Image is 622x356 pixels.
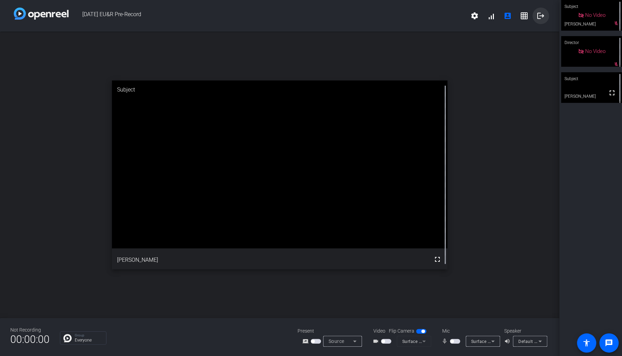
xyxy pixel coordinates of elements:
[605,339,613,347] mat-icon: message
[585,12,605,18] span: No Video
[329,338,344,344] span: Source
[537,12,545,20] mat-icon: logout
[520,12,528,20] mat-icon: grid_on
[63,334,72,342] img: Chat Icon
[504,12,512,20] mat-icon: account_box
[69,8,466,24] span: [DATE] EU&R Pre-Record
[389,327,414,335] span: Flip Camera
[442,337,450,345] mat-icon: mic_none
[75,334,103,337] p: Group
[112,80,447,99] div: Subject
[373,337,381,345] mat-icon: videocam_outline
[10,326,50,334] div: Not Recording
[582,339,591,347] mat-icon: accessibility
[433,255,442,263] mat-icon: fullscreen
[14,8,69,20] img: white-gradient.svg
[504,337,512,345] mat-icon: volume_up
[504,327,546,335] div: Speaker
[561,72,622,85] div: Subject
[608,89,616,97] mat-icon: fullscreen
[435,327,504,335] div: Mic
[470,12,479,20] mat-icon: settings
[585,48,605,54] span: No Video
[302,337,311,345] mat-icon: screen_share_outline
[10,331,50,348] span: 00:00:00
[561,36,622,49] div: Director
[471,338,592,344] span: Surface Stereo Microphones (Surface High Definition Audio)
[298,327,366,335] div: Present
[373,327,385,335] span: Video
[75,338,103,342] p: Everyone
[483,8,499,24] button: signal_cellular_alt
